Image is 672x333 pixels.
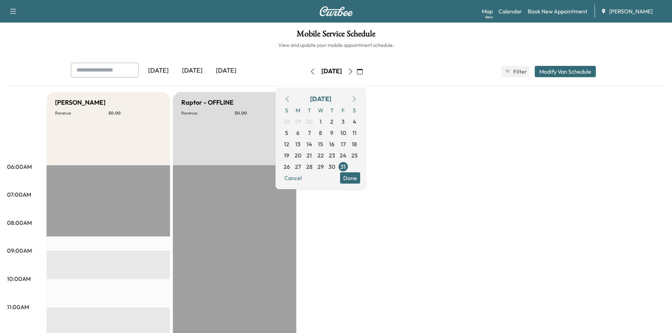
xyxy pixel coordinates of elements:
[284,162,290,171] span: 26
[351,151,358,160] span: 25
[306,117,313,126] span: 30
[7,162,32,171] p: 06:00AM
[340,172,360,184] button: Done
[341,140,346,148] span: 17
[317,162,324,171] span: 29
[318,140,323,148] span: 15
[181,98,234,107] h5: Raptor - OFFLINE
[349,105,360,116] span: S
[340,162,346,171] span: 31
[7,218,32,227] p: 08:00AM
[330,117,333,126] span: 2
[284,140,289,148] span: 12
[284,117,290,126] span: 28
[307,140,312,148] span: 14
[329,140,334,148] span: 16
[295,151,301,160] span: 20
[209,63,243,79] div: [DATE]
[319,129,322,137] span: 8
[7,246,32,255] p: 09:00AM
[353,117,356,126] span: 4
[55,98,105,107] h5: [PERSON_NAME]
[306,162,313,171] span: 28
[281,105,292,116] span: S
[498,7,522,16] a: Calendar
[7,42,665,49] h6: View and update your mobile appointment schedule.
[295,162,301,171] span: 27
[141,63,175,79] div: [DATE]
[175,63,209,79] div: [DATE]
[340,129,346,137] span: 10
[485,14,493,20] div: Beta
[181,110,235,116] p: Revenue
[321,67,342,76] div: [DATE]
[341,117,345,126] span: 3
[326,105,338,116] span: T
[308,129,311,137] span: 7
[329,151,335,160] span: 23
[281,172,305,184] button: Cancel
[535,66,596,77] button: Modify Van Schedule
[352,140,357,148] span: 18
[340,151,346,160] span: 24
[55,110,108,116] p: Revenue
[7,30,665,42] h1: Mobile Service Schedule
[352,129,357,137] span: 11
[295,140,301,148] span: 13
[292,105,304,116] span: M
[7,275,31,283] p: 10:00AM
[284,151,289,160] span: 19
[338,105,349,116] span: F
[310,94,331,104] div: [DATE]
[317,151,324,160] span: 22
[304,105,315,116] span: T
[482,7,493,16] a: MapBeta
[307,151,312,160] span: 21
[315,105,326,116] span: W
[528,7,587,16] a: Book New Appointment
[295,117,301,126] span: 29
[320,117,322,126] span: 1
[108,110,162,116] p: $ 0.00
[319,6,353,16] img: Curbee Logo
[235,110,288,116] p: $ 0.00
[328,162,335,171] span: 30
[296,129,299,137] span: 6
[513,67,526,76] span: Filter
[330,129,333,137] span: 9
[7,190,31,199] p: 07:00AM
[285,129,288,137] span: 5
[502,66,529,77] button: Filter
[609,7,653,16] span: [PERSON_NAME]
[7,303,29,311] p: 11:00AM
